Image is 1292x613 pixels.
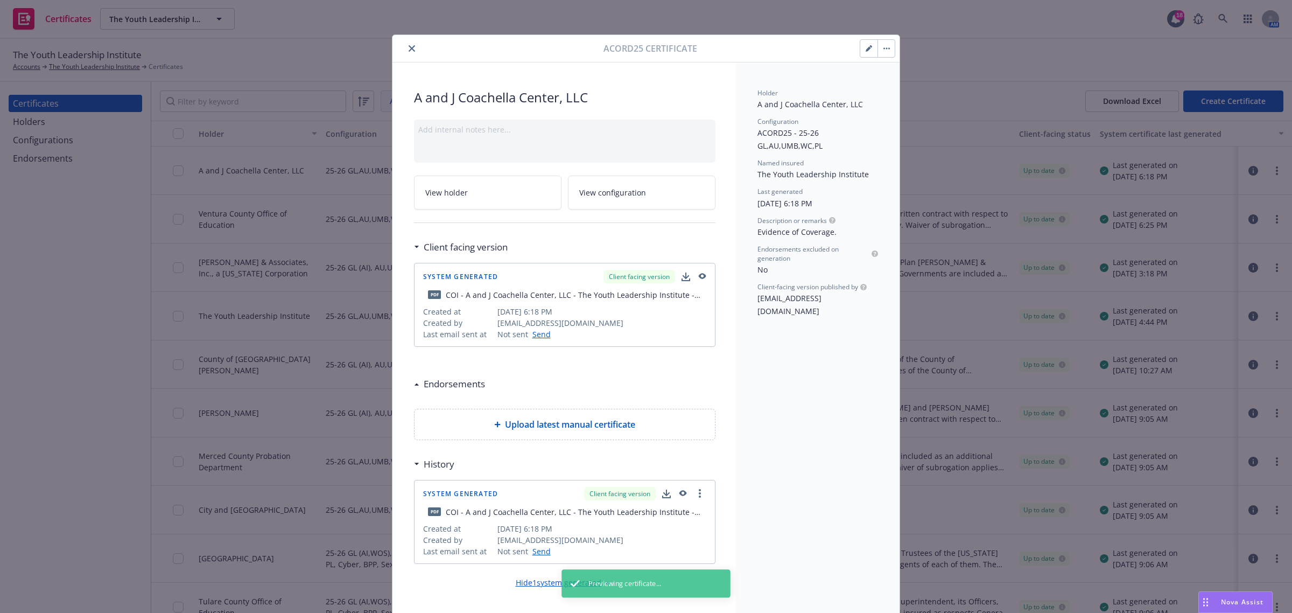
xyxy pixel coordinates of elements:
span: pdf [428,507,441,516]
span: [DATE] 6:18 PM [757,198,812,208]
span: No [757,264,768,275]
div: COI - A and J Coachella Center, LLC - The Youth Leadership Institute - fillable.pdf [446,289,706,301]
span: A and J Coachella Center, LLC [414,88,715,107]
span: [EMAIL_ADDRESS][DOMAIN_NAME] [497,534,707,546]
a: Send [528,329,551,340]
span: View configuration [579,187,646,198]
span: [EMAIL_ADDRESS][DOMAIN_NAME] [757,293,821,316]
span: Named insured [757,158,804,168]
span: Endorsements excluded on generation [757,245,869,263]
span: Last generated [757,187,803,196]
span: A and J Coachella Center, LLC [757,99,863,109]
span: Configuration [757,117,798,126]
div: Upload latest manual certificate [414,409,715,440]
span: Not sent [497,546,528,557]
span: Description or remarks [757,216,827,225]
a: View holder [414,176,561,210]
div: Endorsements [414,377,485,391]
span: Previewing certificate... [588,579,661,589]
div: Client facing version [584,487,656,500]
h3: Endorsements [424,377,485,391]
span: Created by [423,317,493,329]
button: Nova Assist [1198,591,1273,613]
div: Client facing version [603,270,675,283]
span: Acord25 Certificate [603,42,697,55]
button: close [405,42,418,55]
span: Upload latest manual certificate [505,418,635,431]
a: Send [528,546,551,557]
span: Created at [423,306,493,317]
span: ACORD25 - 25-26 GL,AU,UMB,WC,PL [757,128,823,151]
span: Not sent [497,329,528,340]
span: pdf [428,290,441,298]
div: Client facing version [414,240,508,254]
span: System Generated [423,491,498,497]
div: History [414,457,454,471]
span: [DATE] 6:18 PM [497,523,707,534]
div: Hide 1 system generated [516,577,614,590]
a: View configuration [568,176,715,210]
span: Created at [423,523,493,534]
span: Last email sent at [423,329,493,340]
span: [DATE] 6:18 PM [497,306,707,317]
span: System Generated [423,274,498,280]
span: Holder [757,88,778,97]
span: Created by [423,534,493,546]
span: [EMAIL_ADDRESS][DOMAIN_NAME] [497,317,707,329]
span: Add internal notes here... [418,124,511,135]
div: COI - A and J Coachella Center, LLC - The Youth Leadership Institute - fillable.pdf [446,506,706,518]
span: Evidence of Coverage. [757,227,837,237]
span: Nova Assist [1221,597,1263,607]
span: The Youth Leadership Institute [757,169,869,179]
span: Client-facing version published by [757,282,858,291]
a: more [693,487,706,500]
h3: Client facing version [424,240,508,254]
span: Last email sent at [423,546,493,557]
span: View holder [425,187,468,198]
div: Drag to move [1199,592,1212,612]
h3: History [424,457,454,471]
